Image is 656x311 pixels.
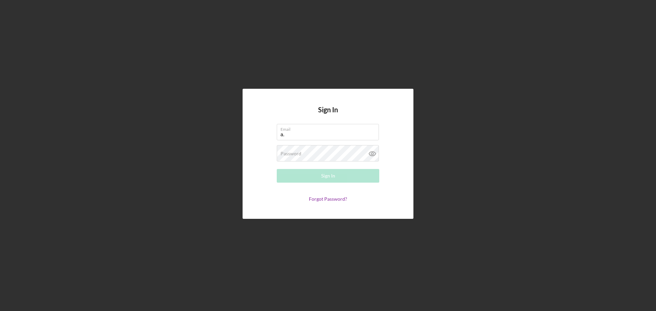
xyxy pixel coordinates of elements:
button: Sign In [277,169,379,183]
div: Sign In [321,169,335,183]
a: Forgot Password? [309,196,347,202]
label: Email [281,124,379,132]
label: Password [281,151,301,156]
h4: Sign In [318,106,338,124]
